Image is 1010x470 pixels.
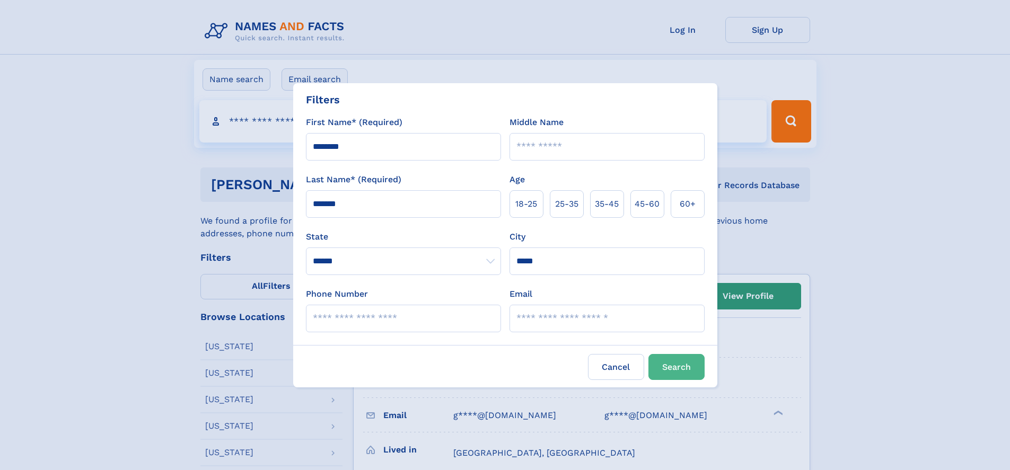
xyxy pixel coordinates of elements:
[306,173,401,186] label: Last Name* (Required)
[648,354,705,380] button: Search
[588,354,644,380] label: Cancel
[306,230,501,243] label: State
[680,198,696,210] span: 60+
[510,230,525,243] label: City
[515,198,537,210] span: 18‑25
[555,198,578,210] span: 25‑35
[635,198,660,210] span: 45‑60
[306,116,402,129] label: First Name* (Required)
[306,288,368,300] label: Phone Number
[510,173,525,186] label: Age
[510,288,532,300] label: Email
[306,92,340,108] div: Filters
[595,198,619,210] span: 35‑45
[510,116,564,129] label: Middle Name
